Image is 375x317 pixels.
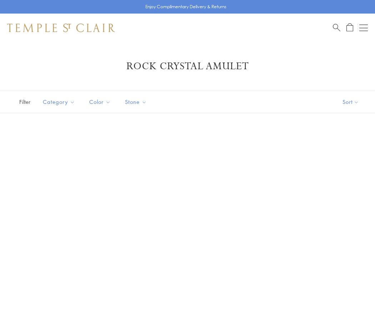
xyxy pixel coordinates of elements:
[333,23,340,32] a: Search
[326,91,375,113] button: Show sort by
[145,3,226,10] p: Enjoy Complimentary Delivery & Returns
[37,94,80,110] button: Category
[39,97,80,106] span: Category
[120,94,152,110] button: Stone
[121,97,152,106] span: Stone
[18,60,357,73] h1: Rock Crystal Amulet
[84,94,116,110] button: Color
[346,23,353,32] a: Open Shopping Bag
[359,24,368,32] button: Open navigation
[7,24,115,32] img: Temple St. Clair
[86,97,116,106] span: Color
